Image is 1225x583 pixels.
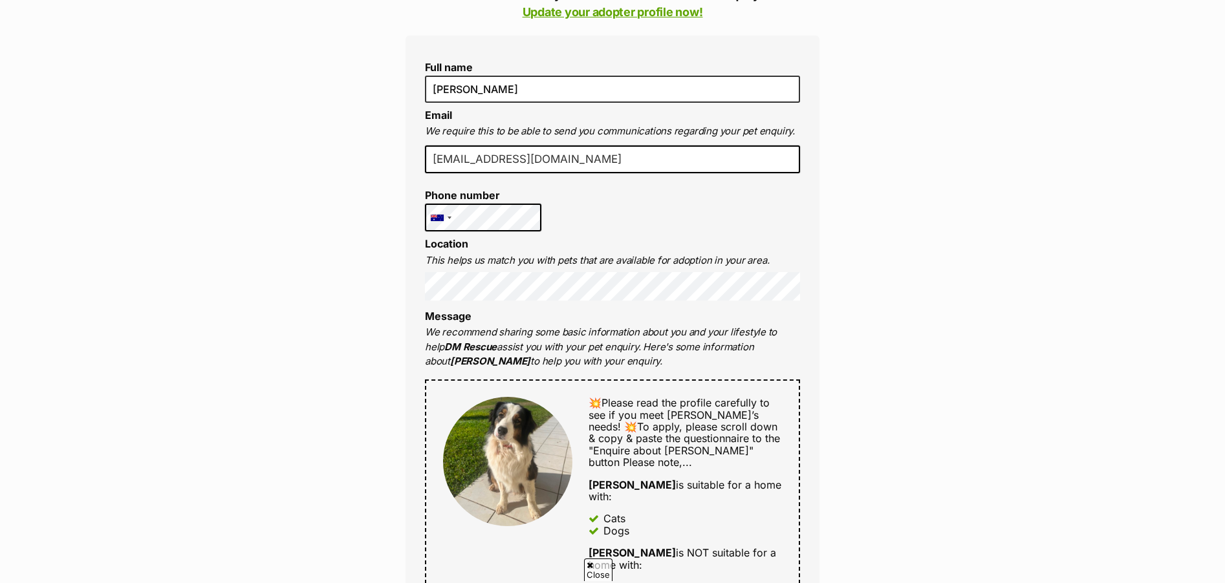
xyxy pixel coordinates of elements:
span: 💥To apply, please scroll down & copy & paste the questionnaire to the "Enquire about [PERSON_NAME... [589,420,780,469]
div: Cats [603,513,625,524]
label: Email [425,109,452,122]
label: Full name [425,61,800,73]
div: Australia: +61 [426,204,455,231]
input: E.g. Jimmy Chew [425,76,800,103]
strong: DM Rescue [444,341,497,353]
span: Close [584,558,612,581]
strong: [PERSON_NAME] [589,478,676,491]
div: is suitable for a home with: [589,479,782,503]
strong: [PERSON_NAME] [450,355,530,367]
p: We recommend sharing some basic information about you and your lifestyle to help assist you with ... [425,325,800,369]
p: We require this to be able to send you communications regarding your pet enquiry. [425,124,800,139]
label: Phone number [425,189,541,201]
strong: [PERSON_NAME] [589,546,676,559]
span: 💥Please read the profile carefully to see if you meet [PERSON_NAME]’s needs! [589,396,770,433]
div: Dogs [603,525,629,536]
p: This helps us match you with pets that are available for adoption in your area. [425,253,800,268]
span: Please note,... [623,456,692,469]
div: is NOT suitable for a home with: [589,547,782,571]
label: Message [425,310,472,323]
label: Location [425,237,468,250]
a: Update your adopter profile now! [523,5,703,19]
img: Gracie [443,397,572,526]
